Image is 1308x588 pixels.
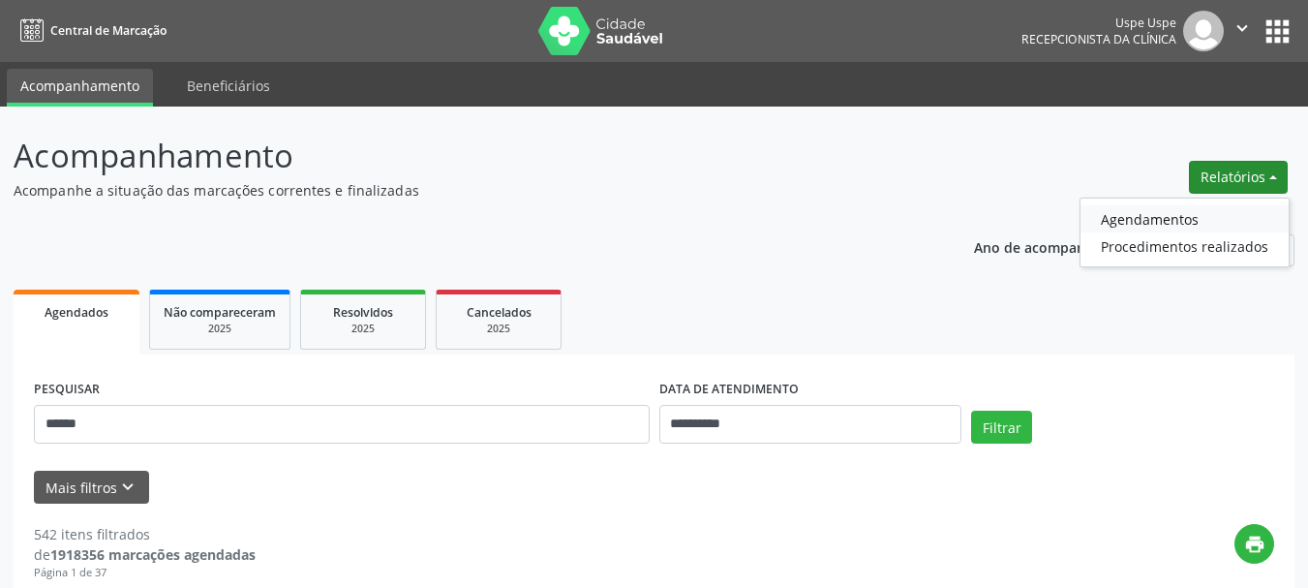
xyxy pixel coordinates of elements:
div: Uspe Uspe [1021,15,1176,31]
button: Relatórios [1189,161,1288,194]
i: print [1244,534,1265,555]
span: Central de Marcação [50,22,167,39]
div: de [34,544,256,565]
p: Acompanhamento [14,132,910,180]
i: keyboard_arrow_down [117,477,138,498]
ul: Relatórios [1080,198,1290,267]
label: DATA DE ATENDIMENTO [659,375,799,405]
div: Página 1 de 37 [34,565,256,581]
span: Resolvidos [333,304,393,321]
button:  [1224,11,1261,51]
button: Mais filtroskeyboard_arrow_down [34,471,149,505]
label: PESQUISAR [34,375,100,405]
a: Beneficiários [173,69,284,103]
a: Acompanhamento [7,69,153,107]
span: Não compareceram [164,304,276,321]
span: Agendados [45,304,108,321]
a: Central de Marcação [14,15,167,46]
span: Recepcionista da clínica [1021,31,1176,47]
button: Filtrar [971,411,1032,444]
div: 2025 [450,322,547,336]
button: apps [1261,15,1294,48]
p: Ano de acompanhamento [974,234,1145,259]
span: Cancelados [467,304,532,321]
button: print [1234,524,1274,564]
i:  [1232,17,1253,39]
strong: 1918356 marcações agendadas [50,545,256,564]
img: img [1183,11,1224,51]
p: Acompanhe a situação das marcações correntes e finalizadas [14,180,910,201]
a: Procedimentos realizados [1080,232,1289,260]
div: 2025 [164,322,276,336]
div: 2025 [315,322,411,336]
div: 542 itens filtrados [34,524,256,544]
a: Agendamentos [1080,205,1289,232]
